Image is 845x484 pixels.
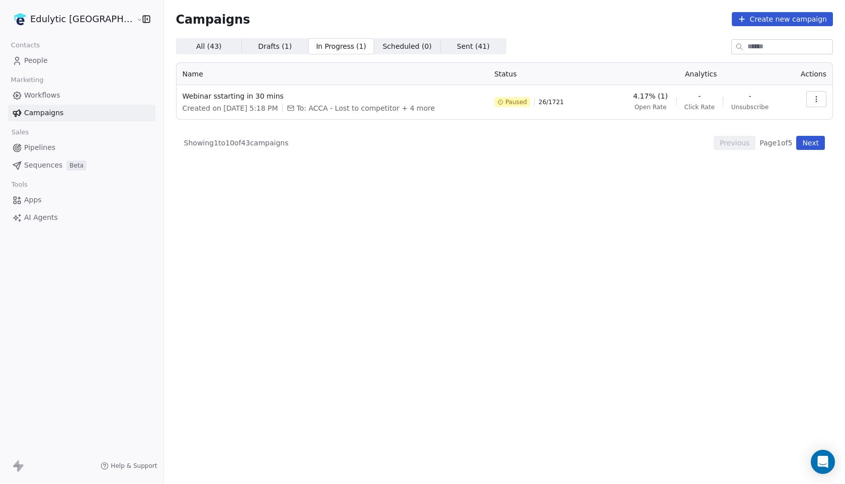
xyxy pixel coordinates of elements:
[539,98,564,106] span: 26 / 1721
[14,13,26,25] img: edulytic-mark-retina.png
[101,462,157,470] a: Help & Support
[184,138,289,148] span: Showing 1 to 10 of 43 campaigns
[383,41,432,52] span: Scheduled ( 0 )
[714,136,755,150] button: Previous
[12,11,129,28] button: Edulytic [GEOGRAPHIC_DATA]
[183,103,278,113] span: Created on [DATE] 5:18 PM
[759,138,792,148] span: Page 1 of 5
[8,157,155,174] a: SequencesBeta
[731,103,769,111] span: Unsubscribe
[8,105,155,121] a: Campaigns
[111,462,157,470] span: Help & Support
[24,195,42,205] span: Apps
[24,108,63,118] span: Campaigns
[196,41,222,52] span: All ( 43 )
[748,91,751,101] span: -
[183,91,482,101] span: Webinar sstarting in 30 mins
[634,103,666,111] span: Open Rate
[457,41,489,52] span: Sent ( 41 )
[732,12,833,26] button: Create new campaign
[24,142,55,153] span: Pipelines
[505,98,527,106] span: Paused
[8,209,155,226] a: AI Agents
[633,91,668,101] span: 4.17% (1)
[7,177,32,192] span: Tools
[811,450,835,474] div: Open Intercom Messenger
[614,63,788,85] th: Analytics
[177,63,488,85] th: Name
[8,52,155,69] a: People
[488,63,614,85] th: Status
[24,90,60,101] span: Workflows
[698,91,701,101] span: -
[297,103,435,113] span: To: ACCA - Lost to competitor + 4 more
[30,13,134,26] span: Edulytic [GEOGRAPHIC_DATA]
[7,38,44,53] span: Contacts
[24,212,58,223] span: AI Agents
[685,103,715,111] span: Click Rate
[796,136,825,150] button: Next
[176,12,250,26] span: Campaigns
[66,160,87,171] span: Beta
[8,139,155,156] a: Pipelines
[788,63,832,85] th: Actions
[24,55,48,66] span: People
[8,192,155,208] a: Apps
[7,125,33,140] span: Sales
[24,160,62,171] span: Sequences
[7,72,48,88] span: Marketing
[8,87,155,104] a: Workflows
[258,41,292,52] span: Drafts ( 1 )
